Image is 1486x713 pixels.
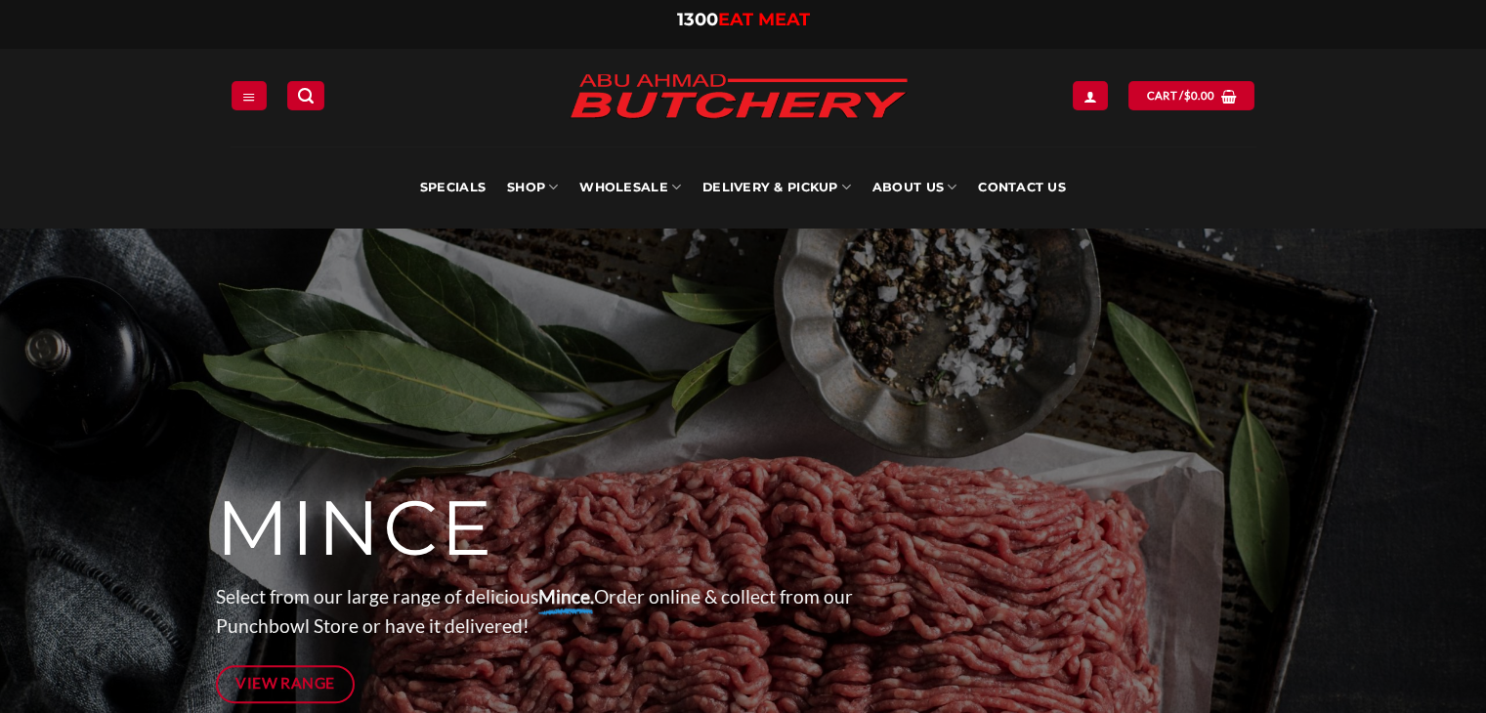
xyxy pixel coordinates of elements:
[1184,87,1191,105] span: $
[1073,81,1108,109] a: Login
[1184,89,1215,102] bdi: 0.00
[420,147,486,229] a: Specials
[287,81,324,109] a: Search
[216,585,853,638] span: Select from our large range of delicious Order online & collect from our Punchbowl Store or have ...
[718,9,810,30] span: EAT MEAT
[1128,81,1254,109] a: View cart
[677,9,810,30] a: 1300EAT MEAT
[235,671,335,695] span: View Range
[216,482,494,575] span: MINCE
[1147,87,1215,105] span: Cart /
[538,585,594,608] strong: Mince.
[702,147,851,229] a: Delivery & Pickup
[232,81,267,109] a: Menu
[677,9,718,30] span: 1300
[579,147,681,229] a: Wholesale
[507,147,558,229] a: SHOP
[553,61,924,135] img: Abu Ahmad Butchery
[872,147,956,229] a: About Us
[216,665,356,703] a: View Range
[978,147,1066,229] a: Contact Us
